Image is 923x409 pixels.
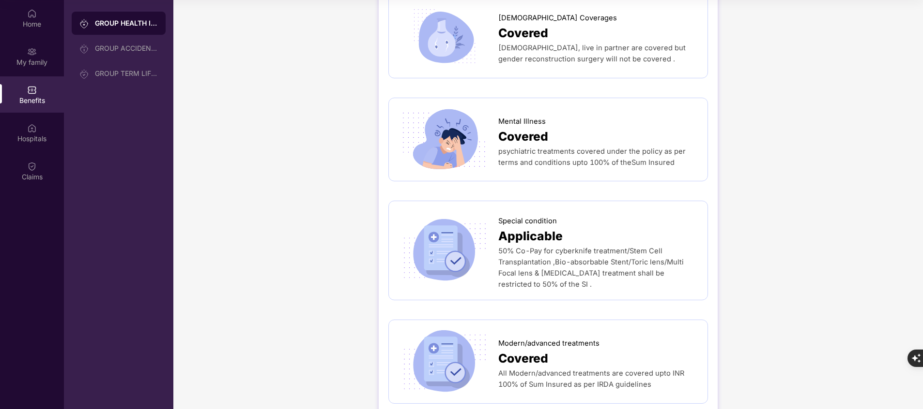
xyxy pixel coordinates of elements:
img: svg+xml;base64,PHN2ZyB3aWR0aD0iMjAiIGhlaWdodD0iMjAiIHZpZXdCb3g9IjAgMCAyMCAyMCIgZmlsbD0ibm9uZSIgeG... [27,47,37,57]
img: svg+xml;base64,PHN2ZyB3aWR0aD0iMjAiIGhlaWdodD0iMjAiIHZpZXdCb3g9IjAgMCAyMCAyMCIgZmlsbD0ibm9uZSIgeG... [79,69,89,79]
img: icon [399,330,490,394]
div: GROUP HEALTH INSURANCE [95,18,158,28]
img: svg+xml;base64,PHN2ZyBpZD0iSG9zcGl0YWxzIiB4bWxucz0iaHR0cDovL3d3dy53My5vcmcvMjAwMC9zdmciIHdpZHRoPS... [27,123,37,133]
img: icon [399,4,490,68]
span: Special condition [498,216,557,227]
span: All Modern/advanced treatments are covered upto INR 100% of Sum Insured as per IRDA guidelines [498,369,684,389]
div: GROUP TERM LIFE INSURANCE [95,70,158,77]
img: svg+xml;base64,PHN2ZyB3aWR0aD0iMjAiIGhlaWdodD0iMjAiIHZpZXdCb3g9IjAgMCAyMCAyMCIgZmlsbD0ibm9uZSIgeG... [79,44,89,54]
span: Mental Illness [498,116,546,127]
span: [DEMOGRAPHIC_DATA], live in partner are covered but gender reconstruction surgery will not be cov... [498,44,686,63]
span: Covered [498,24,548,43]
span: Covered [498,349,548,368]
img: svg+xml;base64,PHN2ZyBpZD0iSG9tZSIgeG1sbnM9Imh0dHA6Ly93d3cudzMub3JnLzIwMDAvc3ZnIiB3aWR0aD0iMjAiIG... [27,9,37,18]
span: Applicable [498,227,563,246]
img: svg+xml;base64,PHN2ZyB3aWR0aD0iMjAiIGhlaWdodD0iMjAiIHZpZXdCb3g9IjAgMCAyMCAyMCIgZmlsbD0ibm9uZSIgeG... [79,19,89,29]
span: Modern/advanced treatments [498,338,600,349]
span: [DEMOGRAPHIC_DATA] Coverages [498,13,617,24]
img: icon [399,219,490,282]
span: 50% Co-Pay for cyberknife treatment/Stem Cell Transplantation ,Bio-absorbable Stent/Toric lens/Mu... [498,247,684,289]
span: Covered [498,127,548,146]
div: GROUP ACCIDENTAL INSURANCE [95,44,158,52]
img: svg+xml;base64,PHN2ZyBpZD0iQmVuZWZpdHMiIHhtbG5zPSJodHRwOi8vd3d3LnczLm9yZy8yMDAwL3N2ZyIgd2lkdGg9Ij... [27,85,37,95]
img: icon [399,108,490,172]
span: psychiatric treatments covered under the policy as per terms and conditions upto 100% of theSum I... [498,147,686,167]
img: svg+xml;base64,PHN2ZyBpZD0iQ2xhaW0iIHhtbG5zPSJodHRwOi8vd3d3LnczLm9yZy8yMDAwL3N2ZyIgd2lkdGg9IjIwIi... [27,161,37,171]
